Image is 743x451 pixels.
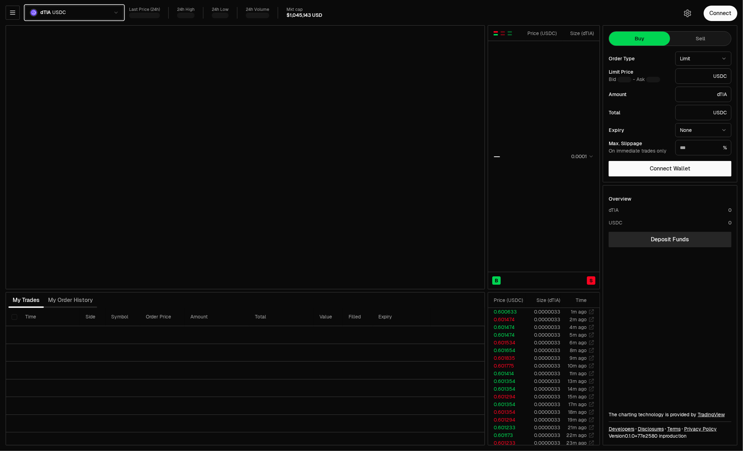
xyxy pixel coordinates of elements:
[568,378,587,384] time: 13m ago
[568,417,587,423] time: 19m ago
[80,308,106,326] th: Side
[609,232,731,247] a: Deposit Funds
[609,69,670,74] div: Limit Price
[526,377,561,385] td: 0.0000033
[526,408,561,416] td: 0.0000033
[704,6,737,21] button: Connect
[488,431,526,439] td: 0.601173
[44,293,97,307] button: My Order History
[568,363,587,369] time: 10m ago
[609,148,670,154] div: On immediate trades only
[566,440,587,446] time: 23m ago
[670,32,731,46] button: Sell
[609,76,635,83] span: Bid -
[212,7,229,12] div: 24h Low
[20,308,80,326] th: Time
[495,277,498,284] span: B
[568,393,587,400] time: 15m ago
[568,386,587,392] time: 14m ago
[566,432,587,438] time: 22m ago
[493,31,499,36] button: Show Buy and Sell Orders
[526,393,561,400] td: 0.0000033
[609,128,670,133] div: Expiry
[246,7,269,12] div: 24h Volume
[286,12,322,19] div: $1,045,143 USD
[488,400,526,408] td: 0.601354
[526,30,557,37] div: Price ( USDC )
[569,152,594,161] button: 0.0001
[609,161,731,176] button: Connect Wallet
[488,424,526,431] td: 0.601233
[563,30,594,37] div: Size ( dTIA )
[488,377,526,385] td: 0.601354
[609,110,670,115] div: Total
[526,308,561,316] td: 0.0000033
[609,32,670,46] button: Buy
[569,332,587,338] time: 5m ago
[488,370,526,377] td: 0.601414
[488,354,526,362] td: 0.601835
[526,354,561,362] td: 0.0000033
[675,140,731,155] div: %
[488,308,526,316] td: 0.600633
[31,9,37,16] img: dTIA Logo
[675,68,731,84] div: USDC
[526,424,561,431] td: 0.0000033
[526,323,561,331] td: 0.0000033
[6,26,485,289] iframe: Financial Chart
[526,400,561,408] td: 0.0000033
[569,339,587,346] time: 6m ago
[185,308,249,326] th: Amount
[488,362,526,370] td: 0.601775
[569,370,587,377] time: 11m ago
[488,439,526,447] td: 0.601233
[609,141,670,146] div: Max. Slippage
[106,308,140,326] th: Symbol
[609,432,731,439] div: Version 0.1.0 + in production
[52,9,66,16] span: USDC
[570,347,587,354] time: 8m ago
[526,362,561,370] td: 0.0000033
[571,309,587,315] time: 1m ago
[609,219,622,226] div: USDC
[566,297,587,304] div: Time
[609,411,731,418] div: The charting technology is provided by
[129,7,160,12] div: Last Price (24h)
[532,297,560,304] div: Size ( dTIA )
[609,207,619,214] div: dTIA
[698,411,725,418] a: TradingView
[568,409,587,415] time: 18m ago
[526,316,561,323] td: 0.0000033
[494,297,526,304] div: Price ( USDC )
[40,9,51,16] span: dTIA
[609,195,631,202] div: Overview
[249,308,314,326] th: Total
[589,277,593,284] span: S
[488,393,526,400] td: 0.601294
[526,439,561,447] td: 0.0000033
[494,152,500,161] div: —
[526,339,561,346] td: 0.0000033
[286,7,322,12] div: Mkt cap
[488,316,526,323] td: 0.601474
[526,385,561,393] td: 0.0000033
[488,339,526,346] td: 0.601534
[526,416,561,424] td: 0.0000033
[728,219,731,226] div: 0
[526,370,561,377] td: 0.0000033
[488,416,526,424] td: 0.601294
[488,323,526,331] td: 0.601474
[568,401,587,408] time: 17m ago
[609,425,634,432] a: Developers
[569,355,587,361] time: 9m ago
[12,314,17,320] button: Select all
[488,408,526,416] td: 0.601354
[488,385,526,393] td: 0.601354
[343,308,373,326] th: Filled
[638,425,664,432] a: Disclosures
[675,123,731,137] button: None
[488,346,526,354] td: 0.601654
[636,76,660,83] span: Ask
[675,87,731,102] div: dTIA
[609,92,670,97] div: Amount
